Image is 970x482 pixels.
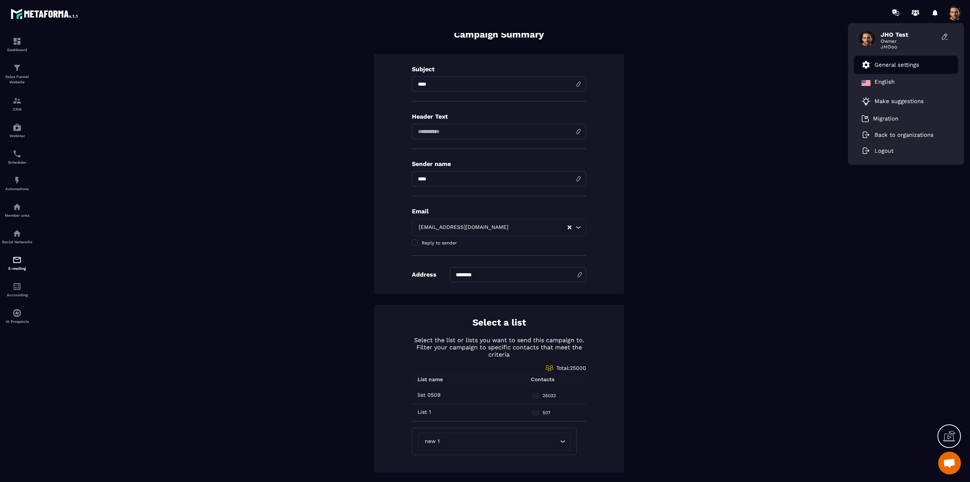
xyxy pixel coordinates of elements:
[862,131,934,138] a: Back to organizations
[543,393,556,399] p: 25033
[412,271,436,278] p: Address
[13,96,22,105] img: formation
[412,208,586,215] p: Email
[418,433,571,450] div: Search for option
[412,66,586,73] p: Subject
[11,7,79,20] img: logo
[2,197,32,223] a: automationsautomationsMember area
[412,336,586,344] p: Select the list or lists you want to send this campaign to.
[2,107,32,111] p: CRM
[2,170,32,197] a: automationsautomationsAutomations
[881,44,937,50] span: JHOoo
[13,308,22,318] img: automations
[875,147,893,154] p: Logout
[862,97,941,106] a: Make suggestions
[875,131,934,138] p: Back to organizations
[2,213,32,218] p: Member area
[2,48,32,52] p: Dashboard
[2,250,32,276] a: emailemailE-mailing
[875,78,895,88] p: English
[417,223,510,232] span: [EMAIL_ADDRESS][DOMAIN_NAME]
[2,187,32,191] p: Automations
[556,365,586,371] span: Total: 25000
[412,219,586,236] div: Search for option
[13,63,22,72] img: formation
[423,437,441,446] span: new 1
[13,37,22,46] img: formation
[881,31,937,38] span: JHO Test
[875,61,919,68] p: General settings
[2,240,32,244] p: Social Networks
[412,113,586,120] p: Header Text
[13,123,22,132] img: automations
[938,452,961,474] div: Mở cuộc trò chuyện
[873,115,898,122] p: Migration
[2,266,32,271] p: E-mailing
[13,176,22,185] img: automations
[510,223,567,232] input: Search for option
[2,31,32,58] a: formationformationDashboard
[472,316,526,329] p: Select a list
[2,117,32,144] a: automationsautomationsWebinar
[2,74,32,85] p: Sales Funnel Website
[13,149,22,158] img: scheduler
[2,223,32,250] a: social-networksocial-networkSocial Networks
[2,160,32,164] p: Scheduler
[441,437,558,446] input: Search for option
[418,376,443,382] p: List name
[454,28,544,41] p: Campaign Summary
[2,58,32,91] a: formationformationSales Funnel Website
[418,409,431,415] p: List 1
[2,276,32,303] a: accountantaccountantAccounting
[2,134,32,138] p: Webinar
[13,202,22,211] img: automations
[412,344,586,358] p: Filter your campaign to specific contacts that meet the criteria
[13,229,22,238] img: social-network
[862,115,898,122] a: Migration
[862,60,919,69] a: General settings
[412,160,586,167] p: Sender name
[2,91,32,117] a: formationformationCRM
[13,282,22,291] img: accountant
[422,240,457,246] span: Reply to sender
[13,255,22,264] img: email
[875,98,924,105] p: Make suggestions
[418,392,441,398] p: list 0509
[568,225,571,230] button: Clear Selected
[2,293,32,297] p: Accounting
[543,410,551,416] p: 507
[531,376,554,382] p: Contacts
[881,38,937,44] span: Owner
[2,144,32,170] a: schedulerschedulerScheduler
[2,319,32,324] p: IA Prospects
